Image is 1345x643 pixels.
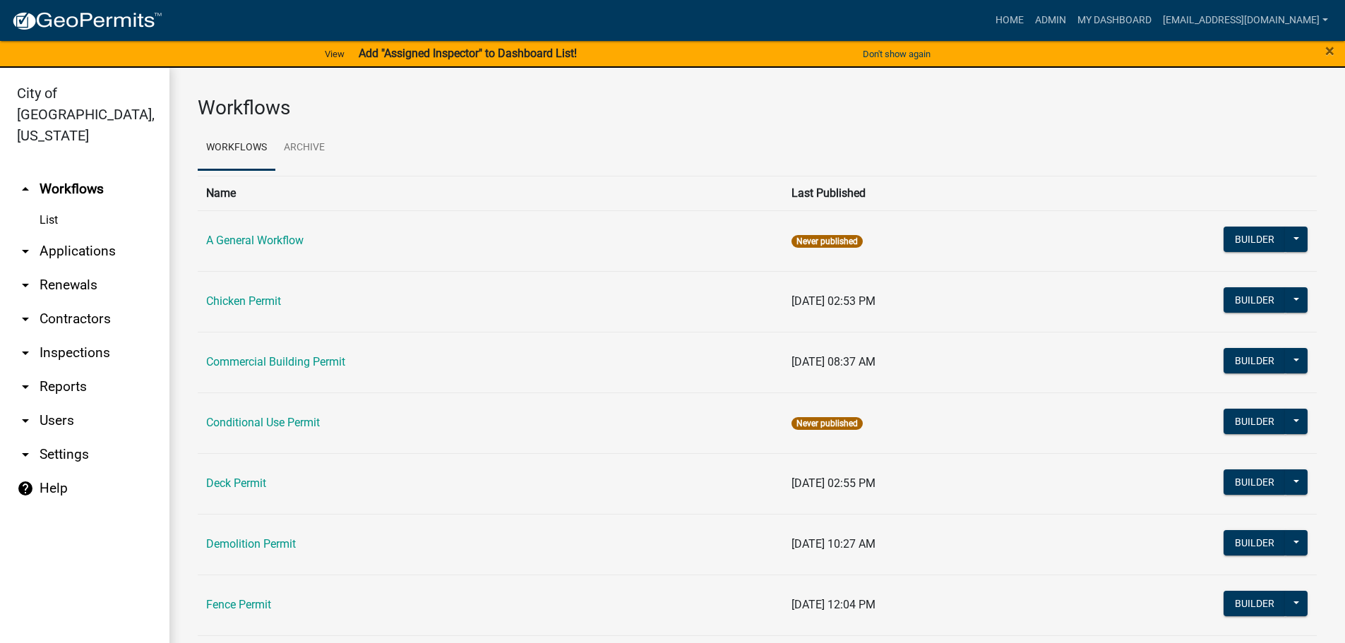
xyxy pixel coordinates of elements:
[206,416,320,429] a: Conditional Use Permit
[791,355,875,368] span: [DATE] 08:37 AM
[1325,42,1334,59] button: Close
[1029,7,1072,34] a: Admin
[206,294,281,308] a: Chicken Permit
[17,243,34,260] i: arrow_drop_down
[791,417,863,430] span: Never published
[17,412,34,429] i: arrow_drop_down
[1224,591,1286,616] button: Builder
[1224,348,1286,373] button: Builder
[791,537,875,551] span: [DATE] 10:27 AM
[783,176,1125,210] th: Last Published
[206,598,271,611] a: Fence Permit
[17,311,34,327] i: arrow_drop_down
[17,378,34,395] i: arrow_drop_down
[198,126,275,171] a: Workflows
[1224,469,1286,495] button: Builder
[206,234,304,247] a: A General Workflow
[206,537,296,551] a: Demolition Permit
[206,476,266,490] a: Deck Permit
[17,277,34,294] i: arrow_drop_down
[1224,409,1286,434] button: Builder
[17,344,34,361] i: arrow_drop_down
[17,480,34,497] i: help
[198,96,1317,120] h3: Workflows
[17,181,34,198] i: arrow_drop_up
[791,476,875,490] span: [DATE] 02:55 PM
[791,294,875,308] span: [DATE] 02:53 PM
[1224,530,1286,555] button: Builder
[857,42,936,66] button: Don't show again
[206,355,345,368] a: Commercial Building Permit
[1072,7,1157,34] a: My Dashboard
[17,446,34,463] i: arrow_drop_down
[359,47,577,60] strong: Add "Assigned Inspector" to Dashboard List!
[198,176,783,210] th: Name
[319,42,350,66] a: View
[1224,287,1286,313] button: Builder
[1157,7,1334,34] a: [EMAIL_ADDRESS][DOMAIN_NAME]
[1224,227,1286,252] button: Builder
[275,126,333,171] a: Archive
[990,7,1029,34] a: Home
[791,598,875,611] span: [DATE] 12:04 PM
[791,235,863,248] span: Never published
[1325,41,1334,61] span: ×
